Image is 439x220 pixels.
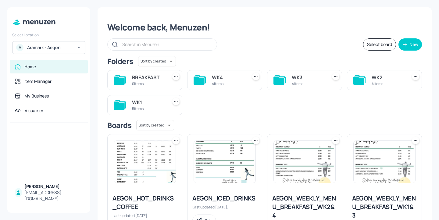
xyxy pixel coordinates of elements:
div: 4 items [292,81,325,86]
div: Boards [107,120,131,130]
div: Last updated [DATE]. [112,213,177,218]
img: 2025-08-01-17540398344141yt8h2wk8fy.jpeg [114,141,176,183]
div: AEGON_HOT_DRINKS_COFFEE [112,194,177,211]
div: AEGON_WEEKLY_MENU_BREAKFAST_WK2&4 [272,194,337,220]
div: Sort by created [136,119,174,131]
div: 5 items [132,106,165,111]
div: WK4 [212,74,245,81]
div: AEGON_WEEKLY_MENU_BREAKFAST_WK1&3 [352,194,417,220]
div: Folders [107,56,133,66]
div: Visualiser [25,108,43,114]
div: Sort by created [138,55,176,67]
div: WK1 [132,99,165,106]
div: [PERSON_NAME] [24,183,83,190]
div: My Business [24,93,49,99]
div: WK2 [372,74,405,81]
div: 4 items [372,81,405,86]
div: New [409,42,418,47]
div: WK3 [292,74,325,81]
img: 2025-08-05-1754388989741gh1wm74den6.jpeg [274,141,335,183]
div: Home [24,64,36,70]
div: Last updated [DATE]. [192,204,257,210]
div: 0 items [132,81,165,86]
div: 4 items [212,81,245,86]
div: Aramark - Aegon [27,44,73,51]
div: [EMAIL_ADDRESS][DOMAIN_NAME] [24,190,83,202]
input: Search in Menuzen [122,40,211,49]
div: Item Manager [24,78,52,84]
div: Welcome back, Menuzen! [107,22,422,33]
div: BREAKFAST [132,74,165,81]
img: 2025-06-26-175093568357001l6cigwfq13.jpeg [354,141,415,183]
div: AEGON_ICED_DRINKS [192,194,257,203]
button: Select board [363,38,396,51]
div: A [16,44,23,51]
img: 2025-08-01-17540401602505w12ejh9169.jpeg [194,141,255,183]
button: New [398,38,422,51]
div: Select Location [12,32,85,37]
